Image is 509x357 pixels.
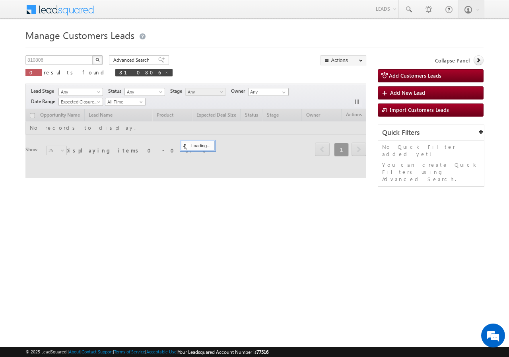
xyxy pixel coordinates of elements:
span: Advanced Search [113,57,152,64]
div: Loading... [181,141,215,150]
a: Contact Support [82,349,113,354]
span: Add Customers Leads [389,72,441,79]
span: 77516 [256,349,268,355]
a: Terms of Service [114,349,145,354]
div: Quick Filters [378,125,484,140]
a: Acceptable Use [146,349,177,354]
a: Show All Items [278,88,288,96]
span: 810806 [119,69,161,76]
span: Any [186,88,223,96]
img: Search [95,58,99,62]
button: Actions [321,55,366,65]
a: Any [124,88,165,96]
span: Add New Lead [390,89,425,96]
span: Any [125,88,163,96]
a: All Time [105,98,146,106]
span: Status [108,88,124,95]
span: Your Leadsquared Account Number is [178,349,268,355]
a: Expected Closure Date [58,98,103,106]
span: Manage Customers Leads [25,29,134,41]
span: 0 [29,69,38,76]
span: © 2025 LeadSquared | | | | | [25,348,268,356]
p: No Quick Filter added yet! [382,143,480,158]
p: You can create Quick Filters using Advanced Search. [382,161,480,183]
span: Any [59,88,100,96]
span: Import Customers Leads [390,106,449,113]
span: Collapse Panel [435,57,470,64]
span: Owner [231,88,248,95]
span: Lead Stage [31,88,57,95]
span: Expected Closure Date [59,98,100,105]
span: Stage [170,88,185,95]
span: All Time [105,98,143,105]
span: results found [44,69,107,76]
input: Type to Search [248,88,289,96]
a: Any [185,88,226,96]
a: Any [58,88,103,96]
a: About [69,349,80,354]
span: Date Range [31,98,58,105]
